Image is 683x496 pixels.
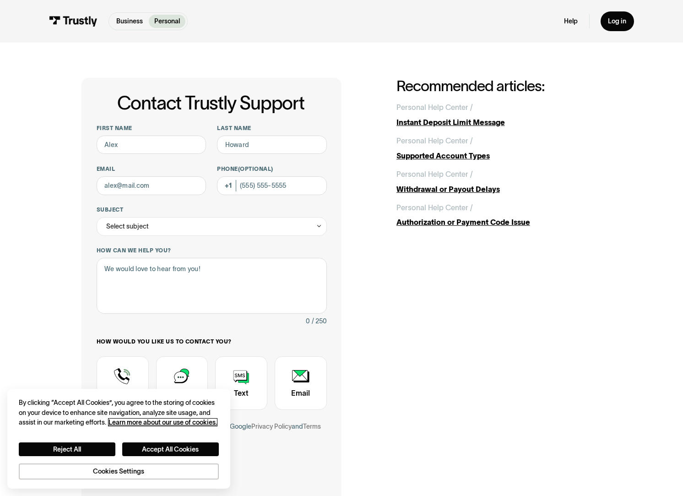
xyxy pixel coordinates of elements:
[97,125,206,132] label: First name
[217,176,326,195] input: (555) 555-5555
[217,136,326,154] input: Howard
[97,217,327,236] div: Select subject
[111,15,148,28] a: Business
[396,169,473,180] div: Personal Help Center /
[396,184,602,195] div: Withdrawal or Payout Delays
[608,17,626,25] div: Log in
[396,202,473,213] div: Personal Help Center /
[97,125,327,489] form: Contact Trustly Support
[95,93,327,114] h1: Contact Trustly Support
[149,15,185,28] a: Personal
[396,169,602,195] a: Personal Help Center /Withdrawal or Payout Delays
[396,102,473,113] div: Personal Help Center /
[396,202,602,228] a: Personal Help Center /Authorization or Payment Code Issue
[19,442,116,456] button: Reject All
[97,165,206,173] label: Email
[306,316,310,327] div: 0
[564,17,578,25] a: Help
[97,247,327,254] label: How can we help you?
[396,217,602,228] div: Authorization or Payment Code Issue
[312,316,327,327] div: / 250
[97,176,206,195] input: alex@mail.com
[154,16,180,26] p: Personal
[97,338,327,345] label: How would you like us to contact you?
[251,423,292,430] a: Privacy Policy
[19,463,219,479] button: Cookies Settings
[122,442,219,456] button: Accept All Cookies
[7,389,230,489] div: Cookie banner
[97,206,327,213] label: Subject
[601,11,634,31] a: Log in
[19,398,219,427] div: By clicking “Accept All Cookies”, you agree to the storing of cookies on your device to enhance s...
[19,398,219,479] div: Privacy
[49,16,97,26] img: Trustly Logo
[106,221,149,232] div: Select subject
[396,78,602,94] h2: Recommended articles:
[396,150,602,161] div: Supported Account Types
[217,125,326,132] label: Last name
[396,135,473,146] div: Personal Help Center /
[116,16,143,26] p: Business
[396,135,602,161] a: Personal Help Center /Supported Account Types
[396,117,602,128] div: Instant Deposit Limit Message
[108,419,217,426] a: More information about your privacy, opens in a new tab
[97,136,206,154] input: Alex
[396,102,602,128] a: Personal Help Center /Instant Deposit Limit Message
[217,165,326,173] label: Phone
[238,166,273,172] span: (Optional)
